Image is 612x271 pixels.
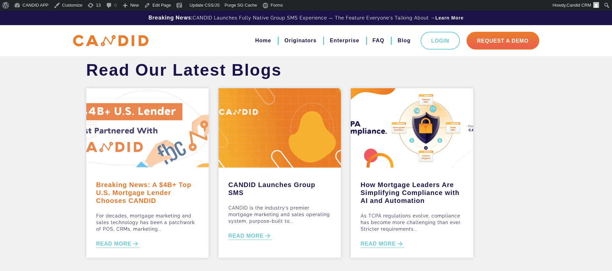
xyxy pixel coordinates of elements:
[228,177,331,197] a: CANDID Launches Group SMS
[96,177,199,205] a: Breaking News: A $4B+ Top U.S. Mortgage Lender Chooses CANDID
[68,11,544,25] div: CANDID Launches Fully Native Group SMS Experience — The Feature Everyone's Talking About →
[81,60,287,80] h1: Read Our Latest Blogs
[567,3,591,8] span: Candid CRM
[397,35,411,46] a: Blog
[361,177,463,205] a: How Mortgage Leaders Are Simplifying Compliance with AI and Automation
[96,213,199,232] p: For decades, mortgage marketing and sales technology has been a patchwork of POS, CRMs, marketing...
[228,232,272,240] a: READ MORE
[467,32,539,50] a: Request A Demo
[373,35,385,46] a: FAQ
[73,35,148,47] img: CANDID APP
[330,35,359,46] a: Enterprise
[255,35,271,46] a: Home
[228,205,331,224] p: CANDID is the industry’s premier mortgage marketing and sales operating system, purpose-built to...
[361,240,404,248] a: READ MORE
[148,15,193,21] b: Breaking News:
[96,240,140,248] a: READ MORE
[421,32,460,50] a: Login
[361,213,463,232] p: As TCPA regulations evolve, compliance has become more challenging than ever. Stricter requiremen...
[435,15,464,21] a: Learn More
[284,35,316,46] a: Originators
